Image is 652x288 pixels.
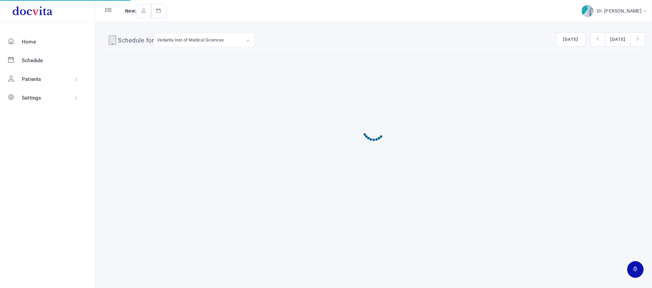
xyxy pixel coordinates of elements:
img: img-2.jpg [582,5,594,17]
div: Vedanta Inst of Medical Sciences [157,36,224,44]
span: Home [22,39,36,45]
span: Dr. [PERSON_NAME] [597,8,643,14]
span: Schedule [22,57,43,64]
span: Settings [22,95,41,101]
button: [DATE] [556,32,585,47]
span: New: [125,8,136,14]
button: [DATE] [605,32,631,47]
h4: Schedule for [118,36,154,47]
span: Patients [22,76,41,82]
